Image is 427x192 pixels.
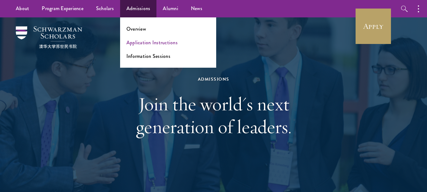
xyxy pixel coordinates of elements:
[126,53,170,60] a: Information Sessions
[126,25,146,33] a: Overview
[105,75,323,83] div: Admissions
[105,93,323,138] h1: Join the world's next generation of leaders.
[126,39,178,46] a: Application Instructions
[356,9,391,44] a: Apply
[16,26,82,48] img: Schwarzman Scholars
